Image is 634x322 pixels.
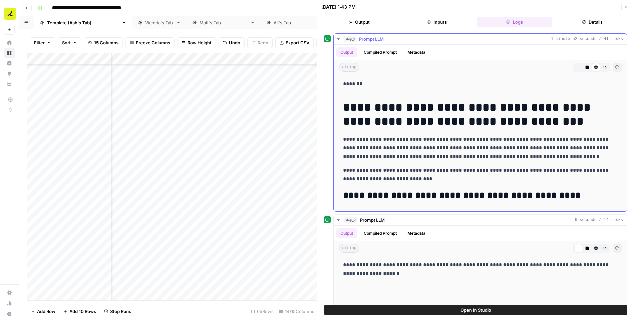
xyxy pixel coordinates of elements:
[334,215,627,225] button: 9 seconds / 14 tasks
[321,17,396,27] button: Output
[336,228,357,238] button: Output
[551,36,623,42] span: 1 minute 52 seconds / 41 tasks
[339,244,359,253] span: string
[555,17,630,27] button: Details
[132,16,187,29] a: Victoria's Tab
[59,306,100,317] button: Add 10 Rows
[58,37,81,48] button: Sort
[177,37,216,48] button: Row Height
[248,306,276,317] div: 65 Rows
[30,37,55,48] button: Filter
[336,47,357,57] button: Output
[334,34,627,44] button: 1 minute 52 seconds / 41 tasks
[261,16,335,29] a: [PERSON_NAME]'s Tab
[403,47,429,57] button: Metadata
[4,37,15,48] a: Home
[145,19,174,26] div: Victoria's Tab
[34,16,132,29] a: Template ([PERSON_NAME]'s Tab)
[4,8,16,20] img: Ramp Logo
[84,37,123,48] button: 15 Columns
[334,45,627,211] div: 1 minute 52 seconds / 41 tasks
[4,5,15,22] button: Workspace: Ramp
[575,217,623,223] span: 9 seconds / 14 tasks
[4,68,15,79] a: Opportunities
[344,36,356,42] span: step_1
[69,308,96,315] span: Add 10 Rows
[100,306,135,317] button: Stop Runs
[94,39,118,46] span: 15 Columns
[360,228,401,238] button: Compiled Prompt
[188,39,212,46] span: Row Height
[136,39,170,46] span: Freeze Columns
[37,308,55,315] span: Add Row
[200,19,248,26] div: [PERSON_NAME]'s Tab
[360,47,401,57] button: Compiled Prompt
[286,39,309,46] span: Export CSV
[4,298,15,309] a: Usage
[274,19,322,26] div: [PERSON_NAME]'s Tab
[339,63,359,72] span: string
[4,79,15,89] a: Your Data
[399,17,474,27] button: Inputs
[247,37,273,48] button: Redo
[47,19,119,26] div: Template ([PERSON_NAME]'s Tab)
[258,39,268,46] span: Redo
[62,39,71,46] span: Sort
[125,37,175,48] button: Freeze Columns
[276,306,317,317] div: 14/15 Columns
[4,309,15,319] button: Help + Support
[460,307,491,313] span: Open In Studio
[344,217,357,223] span: step_2
[360,217,385,223] span: Prompt LLM
[359,36,384,42] span: Prompt LLM
[403,228,429,238] button: Metadata
[321,4,356,10] div: [DATE] 1:43 PM
[219,37,245,48] button: Undo
[229,39,240,46] span: Undo
[4,48,15,58] a: Browse
[34,39,45,46] span: Filter
[110,308,131,315] span: Stop Runs
[324,305,627,315] button: Open In Studio
[27,306,59,317] button: Add Row
[187,16,261,29] a: [PERSON_NAME]'s Tab
[275,37,314,48] button: Export CSV
[4,58,15,69] a: Insights
[4,287,15,298] a: Settings
[477,17,552,27] button: Logs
